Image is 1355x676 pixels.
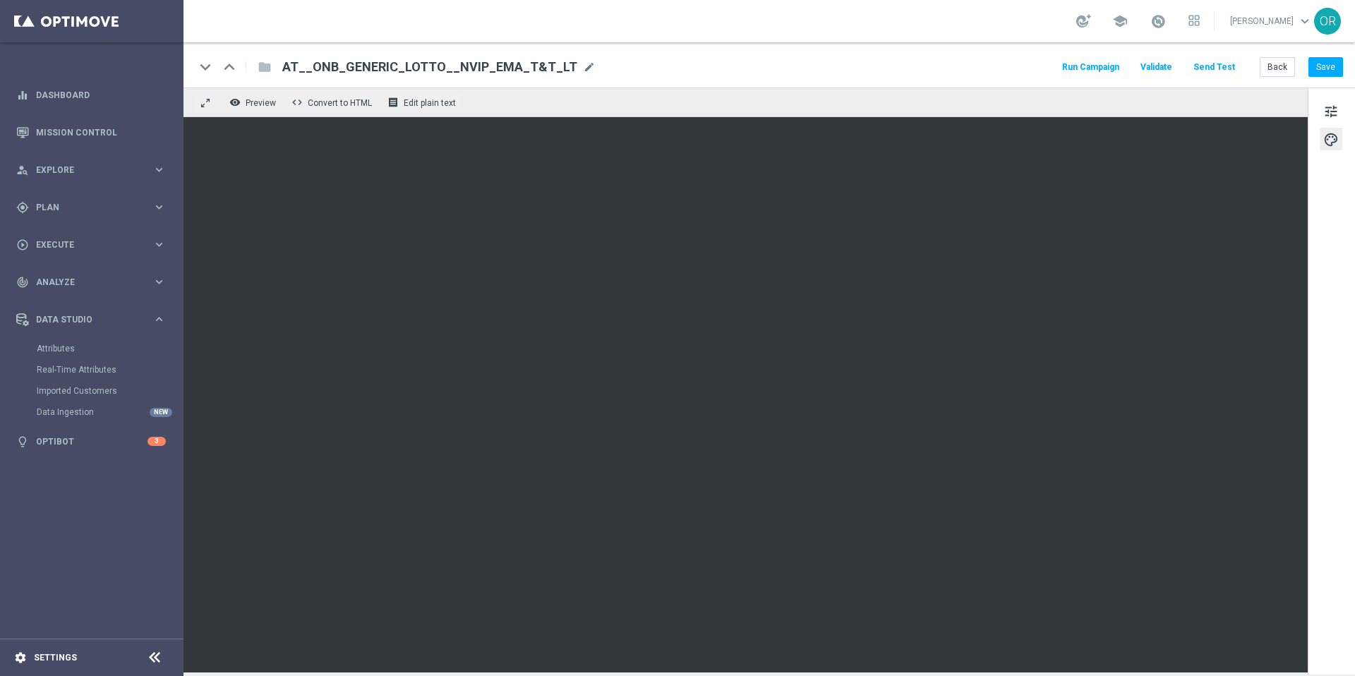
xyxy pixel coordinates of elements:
[36,166,152,174] span: Explore
[150,408,172,417] div: NEW
[36,423,147,460] a: Optibot
[36,241,152,249] span: Execute
[34,653,77,662] a: Settings
[1060,58,1121,77] button: Run Campaign
[16,164,167,176] button: person_search Explore keyboard_arrow_right
[16,276,29,289] i: track_changes
[16,314,167,325] button: Data Studio keyboard_arrow_right
[16,239,167,251] button: play_circle_outline Execute keyboard_arrow_right
[16,89,29,102] i: equalizer
[152,163,166,176] i: keyboard_arrow_right
[37,364,147,375] a: Real-Time Attributes
[16,276,152,289] div: Analyze
[16,114,166,151] div: Mission Control
[16,201,152,214] div: Plan
[282,59,577,76] span: AT__ONB_GENERIC_LOTTO__NVIP_EMA_T&T_LT
[37,338,182,359] div: Attributes
[1260,57,1295,77] button: Back
[387,97,399,108] i: receipt
[1320,99,1342,122] button: tune
[583,61,596,73] span: mode_edit
[16,201,29,214] i: gps_fixed
[37,402,182,423] div: Data Ingestion
[37,385,147,397] a: Imported Customers
[16,202,167,213] button: gps_fixed Plan keyboard_arrow_right
[152,275,166,289] i: keyboard_arrow_right
[291,97,303,108] span: code
[36,114,166,151] a: Mission Control
[36,278,152,286] span: Analyze
[1191,58,1237,77] button: Send Test
[1229,11,1314,32] a: [PERSON_NAME]keyboard_arrow_down
[404,98,456,108] span: Edit plain text
[1138,58,1174,77] button: Validate
[1297,13,1313,29] span: keyboard_arrow_down
[16,277,167,288] button: track_changes Analyze keyboard_arrow_right
[37,359,182,380] div: Real-Time Attributes
[246,98,276,108] span: Preview
[37,380,182,402] div: Imported Customers
[1320,128,1342,150] button: palette
[1308,57,1343,77] button: Save
[308,98,372,108] span: Convert to HTML
[152,313,166,326] i: keyboard_arrow_right
[288,93,378,111] button: code Convert to HTML
[16,127,167,138] button: Mission Control
[1323,102,1339,121] span: tune
[16,76,166,114] div: Dashboard
[1314,8,1341,35] div: OR
[229,97,241,108] i: remove_red_eye
[36,203,152,212] span: Plan
[147,437,166,446] div: 3
[16,436,167,447] button: lightbulb Optibot 3
[226,93,282,111] button: remove_red_eye Preview
[14,651,27,664] i: settings
[16,313,152,326] div: Data Studio
[1112,13,1128,29] span: school
[36,315,152,324] span: Data Studio
[16,164,152,176] div: Explore
[152,238,166,251] i: keyboard_arrow_right
[16,164,29,176] i: person_search
[1323,131,1339,149] span: palette
[16,435,29,448] i: lightbulb
[384,93,462,111] button: receipt Edit plain text
[16,90,167,101] button: equalizer Dashboard
[1140,62,1172,72] span: Validate
[16,239,152,251] div: Execute
[37,343,147,354] a: Attributes
[152,200,166,214] i: keyboard_arrow_right
[16,239,29,251] i: play_circle_outline
[16,423,166,460] div: Optibot
[36,76,166,114] a: Dashboard
[37,406,147,418] a: Data Ingestion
